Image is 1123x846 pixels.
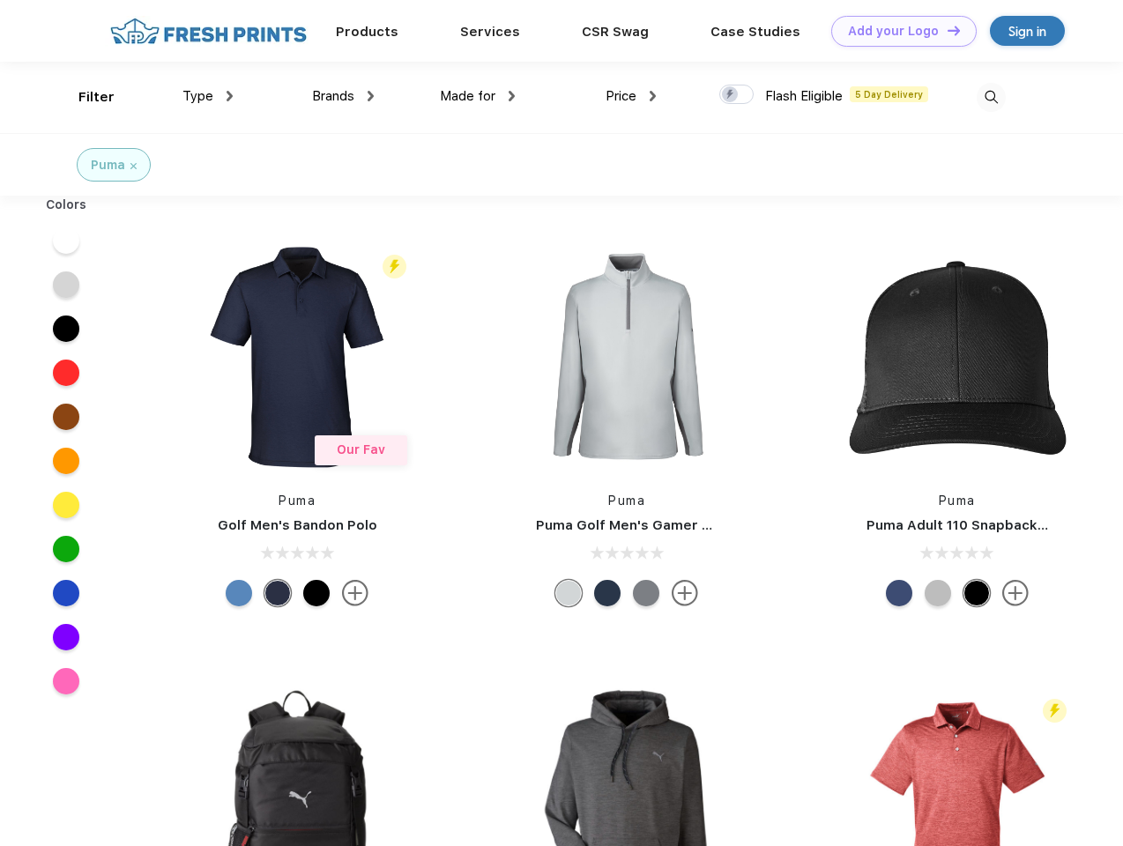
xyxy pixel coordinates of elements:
[582,24,649,40] a: CSR Swag
[990,16,1065,46] a: Sign in
[925,580,951,606] div: Quarry with Brt Whit
[850,86,928,102] span: 5 Day Delivery
[342,580,368,606] img: more.svg
[672,580,698,606] img: more.svg
[1008,21,1046,41] div: Sign in
[886,580,912,606] div: Peacoat Qut Shd
[227,91,233,101] img: dropdown.png
[91,156,125,174] div: Puma
[608,493,645,508] a: Puma
[105,16,312,47] img: fo%20logo%202.webp
[536,517,814,533] a: Puma Golf Men's Gamer Golf Quarter-Zip
[963,580,990,606] div: Pma Blk Pma Blk
[303,580,330,606] div: Puma Black
[977,83,1006,112] img: desktop_search.svg
[312,88,354,104] span: Brands
[594,580,621,606] div: Navy Blazer
[130,163,137,169] img: filter_cancel.svg
[633,580,659,606] div: Quiet Shade
[509,91,515,101] img: dropdown.png
[509,240,744,474] img: func=resize&h=266
[939,493,976,508] a: Puma
[460,24,520,40] a: Services
[383,255,406,278] img: flash_active_toggle.svg
[226,580,252,606] div: Lake Blue
[368,91,374,101] img: dropdown.png
[337,442,385,456] span: Our Fav
[264,580,291,606] div: Navy Blazer
[182,88,213,104] span: Type
[848,24,939,39] div: Add your Logo
[650,91,656,101] img: dropdown.png
[78,87,115,108] div: Filter
[440,88,495,104] span: Made for
[33,196,100,214] div: Colors
[840,240,1075,474] img: func=resize&h=266
[765,88,843,104] span: Flash Eligible
[606,88,636,104] span: Price
[555,580,582,606] div: High Rise
[1002,580,1029,606] img: more.svg
[948,26,960,35] img: DT
[279,493,316,508] a: Puma
[336,24,398,40] a: Products
[1043,699,1067,723] img: flash_active_toggle.svg
[218,517,377,533] a: Golf Men's Bandon Polo
[180,240,414,474] img: func=resize&h=266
